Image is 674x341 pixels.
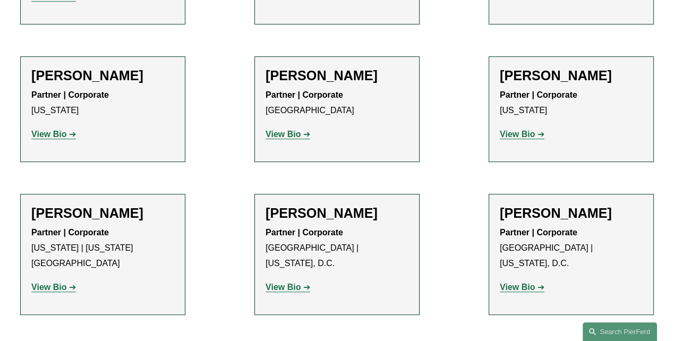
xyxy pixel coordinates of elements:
[31,67,174,83] h2: [PERSON_NAME]
[500,228,577,237] strong: Partner | Corporate
[31,225,174,271] p: [US_STATE] | [US_STATE][GEOGRAPHIC_DATA]
[500,225,643,271] p: [GEOGRAPHIC_DATA] | [US_STATE], D.C.
[500,130,535,139] strong: View Bio
[500,88,643,118] p: [US_STATE]
[31,283,66,292] strong: View Bio
[500,130,544,139] a: View Bio
[583,322,657,341] a: Search this site
[500,67,643,83] h2: [PERSON_NAME]
[500,283,544,292] a: View Bio
[266,90,343,99] strong: Partner | Corporate
[500,205,643,221] h2: [PERSON_NAME]
[266,88,408,118] p: [GEOGRAPHIC_DATA]
[31,88,174,118] p: [US_STATE]
[31,130,66,139] strong: View Bio
[500,283,535,292] strong: View Bio
[266,283,301,292] strong: View Bio
[500,90,577,99] strong: Partner | Corporate
[31,205,174,221] h2: [PERSON_NAME]
[31,130,76,139] a: View Bio
[266,130,310,139] a: View Bio
[31,228,109,237] strong: Partner | Corporate
[266,228,343,237] strong: Partner | Corporate
[266,130,301,139] strong: View Bio
[266,205,408,221] h2: [PERSON_NAME]
[31,90,109,99] strong: Partner | Corporate
[266,283,310,292] a: View Bio
[266,67,408,83] h2: [PERSON_NAME]
[266,225,408,271] p: [GEOGRAPHIC_DATA] | [US_STATE], D.C.
[31,283,76,292] a: View Bio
